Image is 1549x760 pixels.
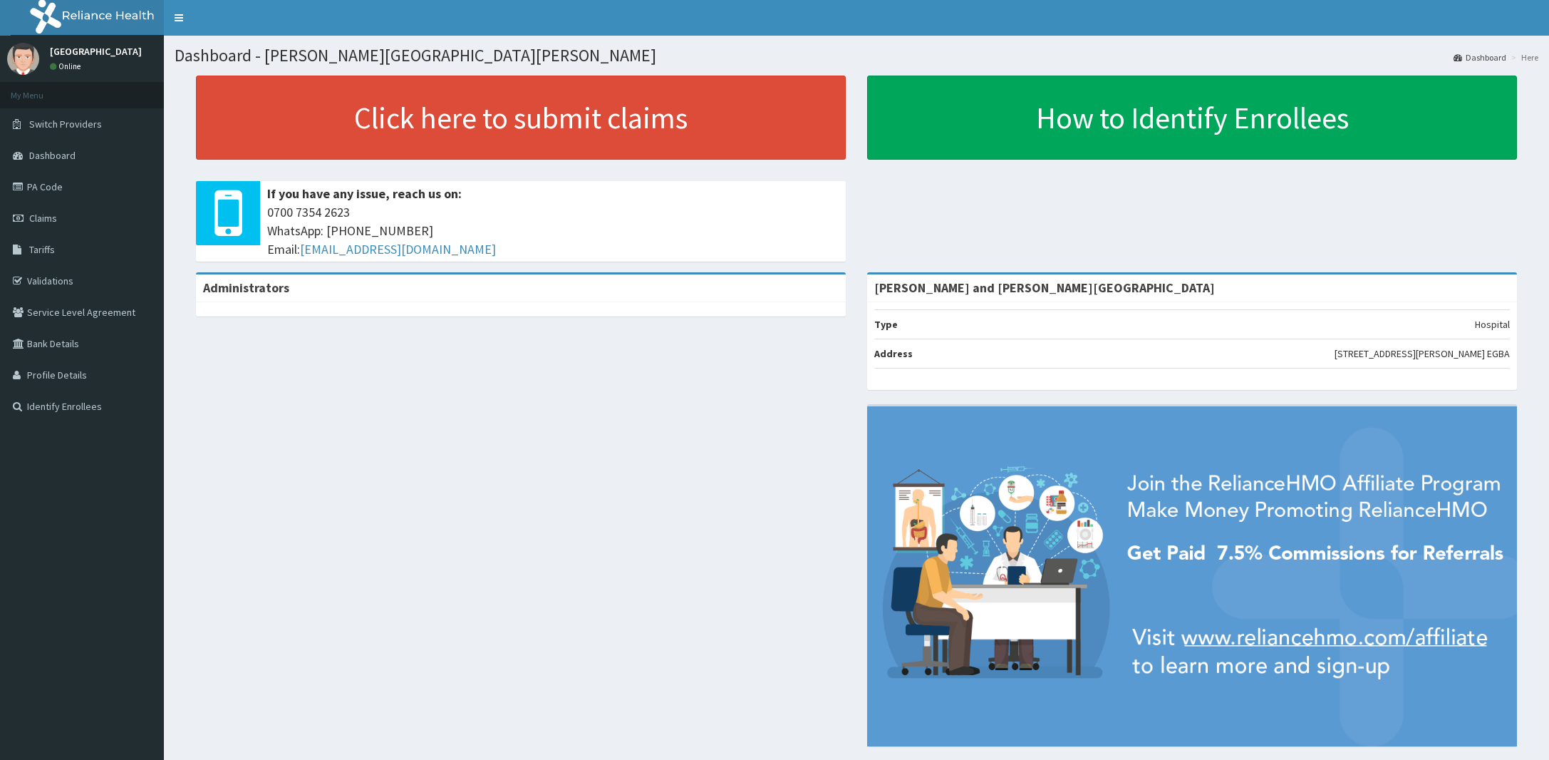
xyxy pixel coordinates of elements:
[1508,51,1538,63] li: Here
[300,241,496,257] a: [EMAIL_ADDRESS][DOMAIN_NAME]
[29,243,55,256] span: Tariffs
[196,76,846,160] a: Click here to submit claims
[874,279,1215,296] strong: [PERSON_NAME] and [PERSON_NAME][GEOGRAPHIC_DATA]
[867,406,1517,746] img: provider-team-banner.png
[29,149,76,162] span: Dashboard
[29,118,102,130] span: Switch Providers
[7,43,39,75] img: User Image
[1454,51,1506,63] a: Dashboard
[267,203,839,258] span: 0700 7354 2623 WhatsApp: [PHONE_NUMBER] Email:
[203,279,289,296] b: Administrators
[50,46,142,56] p: [GEOGRAPHIC_DATA]
[267,185,462,202] b: If you have any issue, reach us on:
[867,76,1517,160] a: How to Identify Enrollees
[1475,317,1510,332] p: Hospital
[50,61,84,71] a: Online
[1335,346,1510,361] p: [STREET_ADDRESS][PERSON_NAME] EGBA
[874,347,913,360] b: Address
[874,318,898,331] b: Type
[175,46,1538,65] h1: Dashboard - [PERSON_NAME][GEOGRAPHIC_DATA][PERSON_NAME]
[29,212,57,225] span: Claims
